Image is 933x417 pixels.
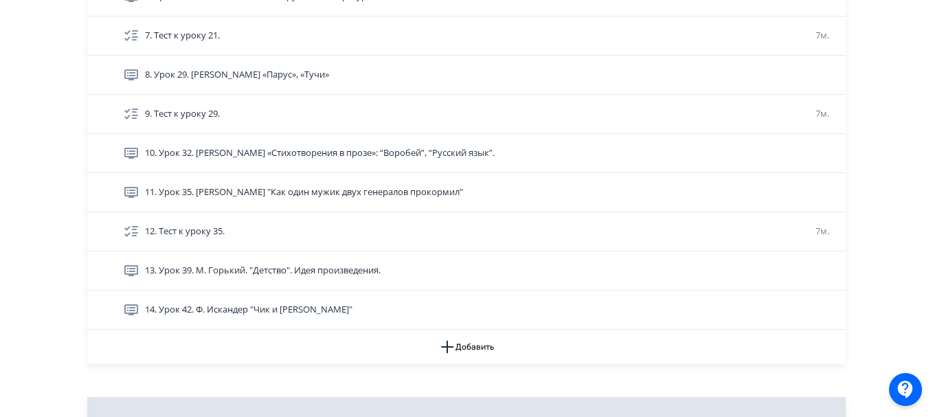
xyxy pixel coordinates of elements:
[816,107,829,120] span: 7м.
[145,29,220,43] span: 7. Тест к уроку 21.
[816,225,829,237] span: 7м.
[87,134,846,173] div: 10. Урок 32. [PERSON_NAME] «Стихотворения в прозе»: “Воробей”, “Русский язык”.
[145,146,495,160] span: 10. Урок 32. И.С. Тургенев «Стихотворения в прозе»: “Воробей”, “Русский язык”.
[145,107,220,121] span: 9. Тест к уроку 29.
[87,291,846,330] div: 14. Урок 42. Ф. Искандер "Чик и [PERSON_NAME]"
[87,56,846,95] div: 8. Урок 29. [PERSON_NAME] «Парус», «Тучи»
[87,173,846,212] div: 11. Урок 35. [PERSON_NAME] "Как один мужик двух генералов прокормил"
[87,95,846,134] div: 9. Тест к уроку 29.7м.
[145,225,225,238] span: 12. Тест к уроку 35.
[87,16,846,56] div: 7. Тест к уроку 21.7м.
[145,264,381,278] span: 13. Урок 39. М. Горький. "Детство". Идея произведения.
[816,29,829,41] span: 7м.
[87,330,846,364] button: Добавить
[145,185,463,199] span: 11. Урок 35. М.Е. Салтыков-Щедрин "Как один мужик двух генералов прокормил"
[87,251,846,291] div: 13. Урок 39. М. Горький. "Детство". Идея произведения.
[145,68,329,82] span: 8. Урок 29. М.Ю. Лермонтов «Парус», «Тучи»
[145,303,352,317] span: 14. Урок 42. Ф. Искандер "Чик и Пушкин"
[87,212,846,251] div: 12. Тест к уроку 35.7м.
